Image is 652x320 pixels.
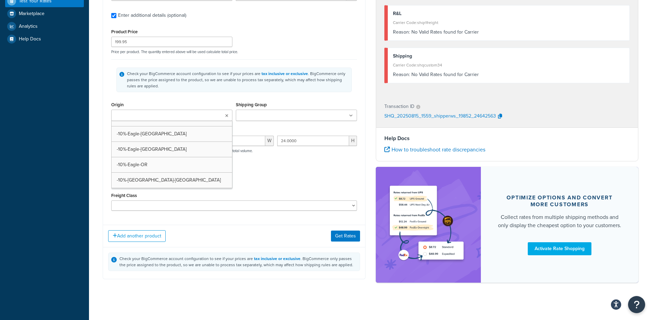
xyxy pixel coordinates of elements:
[112,126,232,141] a: -10%-Eagle-[GEOGRAPHIC_DATA]
[111,13,116,18] input: Enter additional details (optional)
[127,71,349,89] div: Check your BigCommerce account configuration to see if your prices are . BigCommerce only passes ...
[5,20,84,33] a: Analytics
[112,157,232,172] a: -10%-Eagle-OR
[119,256,357,268] div: Check your BigCommerce account configuration to see if your prices are . BigCommerce only passes ...
[111,102,124,107] label: Origin
[117,130,187,137] span: -10%-Eagle-[GEOGRAPHIC_DATA]
[19,11,44,17] span: Marketplace
[19,24,38,29] span: Analytics
[111,193,137,198] label: Freight Class
[386,177,471,272] img: feature-image-rateshop-7084cbbcb2e67ef1d54c2e976f0e592697130d5817b016cf7cc7e13314366067.png
[393,18,625,27] div: Carrier Code: shqrlfreight
[528,242,591,255] a: Activate Rate Shopping
[628,296,645,313] button: Open Resource Center
[265,136,274,146] span: W
[393,27,625,37] div: No Valid Rates found for Carrier
[393,51,625,61] div: Shipping
[261,71,308,77] a: tax inclusive or exclusive
[112,142,232,157] a: -10%-Eagle-[GEOGRAPHIC_DATA]
[497,194,622,208] div: Optimize options and convert more customers
[254,256,301,262] a: tax inclusive or exclusive
[384,146,485,153] a: How to troubleshoot rate discrepancies
[110,49,359,54] p: Price per product. The quantity entered above will be used calculate total price.
[393,60,625,70] div: Carrier Code: shqcustom34
[19,36,41,42] span: Help Docs
[108,230,166,242] button: Add another product
[349,136,357,146] span: H
[384,111,496,122] p: SHQ_20250815_1559_shipperws_19852_24642563
[118,11,186,20] div: Enter additional details (optional)
[5,8,84,20] a: Marketplace
[384,102,414,111] p: Transaction ID
[393,71,410,78] span: Reason:
[393,9,625,19] div: R&L
[236,102,267,107] label: Shipping Group
[393,28,410,36] span: Reason:
[393,70,625,79] div: No Valid Rates found for Carrier
[117,146,187,153] span: -10%-Eagle-[GEOGRAPHIC_DATA]
[331,231,360,242] button: Get Rates
[5,33,84,45] a: Help Docs
[384,134,630,143] h4: Help Docs
[112,173,232,188] a: -10%-[GEOGRAPHIC_DATA]-[GEOGRAPHIC_DATA]
[117,161,148,168] span: -10%-Eagle-OR
[111,29,138,34] label: Product Price
[117,176,221,184] span: -10%-[GEOGRAPHIC_DATA]-[GEOGRAPHIC_DATA]
[497,213,622,230] div: Collect rates from multiple shipping methods and only display the cheapest option to your customers.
